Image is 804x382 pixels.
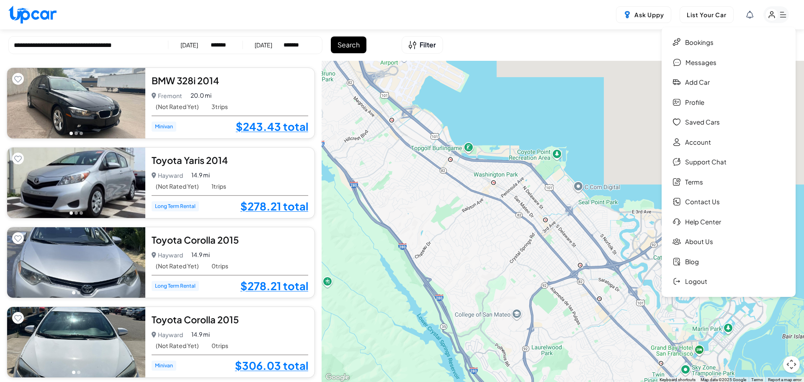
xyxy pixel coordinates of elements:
[75,211,78,215] button: Go to photo 2
[666,153,791,171] a: Support Chat
[673,277,681,286] img: Logout
[70,211,73,215] button: Go to photo 1
[7,148,145,218] img: Car Image
[666,173,791,191] a: Terms
[156,262,199,270] span: (Not Rated Yet)
[152,361,176,371] span: Minivan
[673,158,681,166] img: Chat Support
[77,371,80,374] button: Go to photo 2
[666,233,791,251] a: About Us
[156,103,199,110] span: (Not Rated Yet)
[156,183,199,190] span: (Not Rated Yet)
[211,262,228,270] span: 0 trips
[211,103,228,110] span: 3 trips
[152,201,199,211] span: Long Term Rental
[673,257,681,266] img: Blog
[7,68,145,138] img: Car Image
[152,329,183,340] p: Hayward
[673,98,681,107] img: Profile
[12,153,24,164] button: Add to favorites
[255,41,272,49] div: [DATE]
[191,91,211,100] span: 20.0 mi
[152,313,308,326] div: Toyota Corolla 2015
[80,211,83,215] button: Go to photo 3
[152,249,183,261] p: Hayward
[12,312,24,324] button: Add to favorites
[152,169,183,181] p: Hayward
[156,342,199,349] span: (Not Rated Yet)
[191,330,210,339] span: 14.9 mi
[72,291,75,294] button: Go to photo 1
[77,291,80,294] button: Go to photo 2
[191,250,210,259] span: 14.9 mi
[211,342,228,349] span: 0 trips
[666,253,791,271] a: Blog
[673,178,681,186] img: Terms
[701,377,746,382] span: Map data ©2025 Google
[7,227,145,298] img: Car Image
[673,78,681,86] img: Add car
[75,132,78,135] button: Go to photo 2
[80,132,83,135] button: Go to photo 3
[152,74,308,87] div: BMW 328i 2014
[12,73,24,85] button: Add to favorites
[331,36,366,53] button: Search
[152,90,182,101] p: Fremont
[152,281,199,291] span: Long Term Rental
[12,232,24,244] button: Add to favorites
[680,6,734,23] button: List Your Car
[152,234,308,246] div: Toyota Corolla 2015
[236,121,308,132] a: $243.43 total
[768,377,801,382] a: Report a map error
[783,356,800,373] button: Map camera controls
[666,73,791,91] a: Add car
[235,360,308,371] a: $306.03 total
[72,371,75,374] button: Go to photo 1
[673,197,681,206] img: Contact Us
[666,213,791,231] a: Help Center
[152,122,176,132] span: Minivan
[402,36,443,54] button: Open filters
[673,237,681,246] img: About Us
[666,34,791,52] a: Bookings
[152,154,308,166] div: Toyota Yaris 2014
[666,113,791,131] a: Saved Cars
[673,58,681,67] img: Messages
[180,41,198,49] div: [DATE]
[7,307,145,377] img: Car Image
[666,54,791,72] a: Messages
[211,183,226,190] span: 1 trips
[70,132,73,135] button: Go to photo 1
[666,273,791,291] a: Logout
[673,38,681,47] img: Bookings
[616,6,671,23] button: Ask Uppy
[623,10,631,19] img: Uppy
[751,377,763,382] a: Terms (opens in new tab)
[420,40,436,50] span: Filter
[666,133,791,151] a: Account
[666,94,791,112] a: Profile
[673,218,681,226] img: Help Center
[8,5,57,23] img: Upcar Logo
[673,138,681,146] img: Account
[666,193,791,211] a: Contact Us
[673,118,681,126] img: Saved Cars
[240,201,308,212] a: $278.21 total
[240,281,308,291] a: $278.21 total
[191,171,210,179] span: 14.9 mi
